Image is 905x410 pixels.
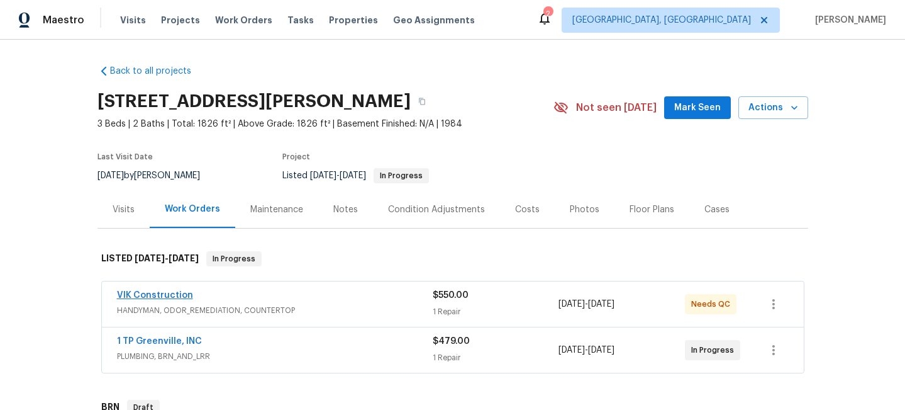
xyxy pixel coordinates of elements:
[43,14,84,26] span: Maestro
[570,203,599,216] div: Photos
[97,118,553,130] span: 3 Beds | 2 Baths | Total: 1826 ft² | Above Grade: 1826 ft² | Basement Finished: N/A | 1984
[282,153,310,161] span: Project
[433,291,469,300] span: $550.00
[543,8,552,20] div: 2
[117,291,193,300] a: VIK Construction
[691,344,739,356] span: In Progress
[97,168,215,183] div: by [PERSON_NAME]
[433,305,559,318] div: 1 Repair
[375,172,428,179] span: In Progress
[329,14,378,26] span: Properties
[135,254,199,263] span: -
[101,251,199,266] h6: LISTED
[576,101,657,114] span: Not seen [DATE]
[810,14,886,26] span: [PERSON_NAME]
[515,203,540,216] div: Costs
[558,346,585,355] span: [DATE]
[169,254,199,263] span: [DATE]
[161,14,200,26] span: Projects
[135,254,165,263] span: [DATE]
[117,337,202,346] a: 1 TP Greenville, INC
[97,65,218,77] a: Back to all projects
[664,96,731,120] button: Mark Seen
[287,16,314,25] span: Tasks
[630,203,674,216] div: Floor Plans
[704,203,730,216] div: Cases
[433,351,559,364] div: 1 Repair
[558,344,614,356] span: -
[588,300,614,309] span: [DATE]
[388,203,485,216] div: Condition Adjustments
[558,298,614,310] span: -
[97,95,411,108] h2: [STREET_ADDRESS][PERSON_NAME]
[333,203,358,216] div: Notes
[748,100,798,116] span: Actions
[340,171,366,180] span: [DATE]
[97,171,124,180] span: [DATE]
[558,300,585,309] span: [DATE]
[117,350,433,363] span: PLUMBING, BRN_AND_LRR
[310,171,336,180] span: [DATE]
[411,90,433,113] button: Copy Address
[165,203,220,215] div: Work Orders
[208,253,260,265] span: In Progress
[691,298,735,310] span: Needs QC
[572,14,751,26] span: [GEOGRAPHIC_DATA], [GEOGRAPHIC_DATA]
[393,14,475,26] span: Geo Assignments
[113,203,135,216] div: Visits
[97,153,153,161] span: Last Visit Date
[97,239,808,279] div: LISTED [DATE]-[DATE]In Progress
[588,346,614,355] span: [DATE]
[738,96,808,120] button: Actions
[310,171,366,180] span: -
[120,14,146,26] span: Visits
[282,171,429,180] span: Listed
[117,304,433,317] span: HANDYMAN, ODOR_REMEDIATION, COUNTERTOP
[433,337,470,346] span: $479.00
[674,100,721,116] span: Mark Seen
[215,14,272,26] span: Work Orders
[250,203,303,216] div: Maintenance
